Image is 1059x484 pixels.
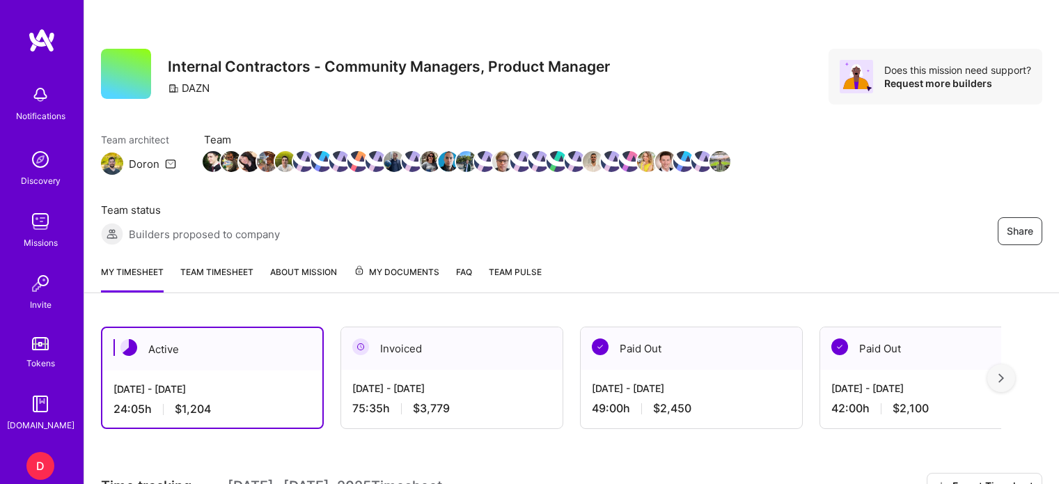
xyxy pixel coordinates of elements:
[619,151,640,172] img: Team Member Avatar
[413,401,450,416] span: $3,779
[168,58,610,75] h3: Internal Contractors - Community Managers, Product Manager
[102,328,322,370] div: Active
[354,265,439,292] a: My Documents
[26,81,54,109] img: bell
[275,151,296,172] img: Team Member Avatar
[476,150,494,173] a: Team Member Avatar
[602,150,620,173] a: Team Member Avatar
[456,151,477,172] img: Team Member Avatar
[113,382,311,396] div: [DATE] - [DATE]
[258,150,276,173] a: Team Member Avatar
[820,327,1042,370] div: Paid Out
[101,265,164,292] a: My timesheet
[421,150,439,173] a: Team Member Avatar
[366,151,386,172] img: Team Member Avatar
[693,150,711,173] a: Team Member Avatar
[257,151,278,172] img: Team Member Avatar
[24,235,58,250] div: Missions
[352,401,551,416] div: 75:35 h
[456,265,472,292] a: FAQ
[583,151,604,172] img: Team Member Avatar
[129,157,159,171] div: Doron
[565,151,586,172] img: Team Member Avatar
[26,390,54,418] img: guide book
[831,401,1030,416] div: 42:00 h
[367,150,385,173] a: Team Member Avatar
[222,150,240,173] a: Team Member Avatar
[26,270,54,297] img: Invite
[28,28,56,53] img: logo
[512,150,530,173] a: Team Member Avatar
[675,150,693,173] a: Team Member Avatar
[204,132,729,147] span: Team
[489,265,542,292] a: Team Pulse
[711,150,729,173] a: Team Member Avatar
[16,109,65,123] div: Notifications
[831,381,1030,396] div: [DATE] - [DATE]
[240,150,258,173] a: Team Member Avatar
[329,151,350,172] img: Team Member Avatar
[352,381,551,396] div: [DATE] - [DATE]
[101,223,123,245] img: Builders proposed to company
[548,150,566,173] a: Team Member Avatar
[528,151,549,172] img: Team Member Avatar
[1007,224,1033,238] span: Share
[840,60,873,93] img: Avatar
[113,402,311,416] div: 24:05 h
[175,402,211,416] span: $1,204
[7,418,74,432] div: [DOMAIN_NAME]
[438,151,459,172] img: Team Member Avatar
[221,151,242,172] img: Team Member Avatar
[276,150,295,173] a: Team Member Avatar
[26,208,54,235] img: teamwork
[709,151,730,172] img: Team Member Avatar
[592,381,791,396] div: [DATE] - [DATE]
[566,150,584,173] a: Team Member Avatar
[592,401,791,416] div: 49:00 h
[584,150,602,173] a: Team Member Avatar
[23,452,58,480] a: D
[581,327,802,370] div: Paid Out
[884,77,1031,90] div: Request more builders
[129,227,280,242] span: Builders proposed to company
[180,265,253,292] a: Team timesheet
[489,267,542,277] span: Team Pulse
[592,338,609,355] img: Paid Out
[270,265,337,292] a: About Mission
[331,150,349,173] a: Team Member Avatar
[637,151,658,172] img: Team Member Avatar
[120,339,137,356] img: Active
[620,150,638,173] a: Team Member Avatar
[26,356,55,370] div: Tokens
[239,151,260,172] img: Team Member Avatar
[638,150,657,173] a: Team Member Avatar
[510,151,531,172] img: Team Member Avatar
[547,151,567,172] img: Team Member Avatar
[168,81,210,95] div: DAZN
[26,452,54,480] div: D
[295,150,313,173] a: Team Member Avatar
[402,151,423,172] img: Team Member Avatar
[347,151,368,172] img: Team Member Avatar
[831,338,848,355] img: Paid Out
[354,265,439,280] span: My Documents
[494,150,512,173] a: Team Member Avatar
[691,151,712,172] img: Team Member Avatar
[293,151,314,172] img: Team Member Avatar
[998,217,1042,245] button: Share
[420,151,441,172] img: Team Member Avatar
[203,151,223,172] img: Team Member Avatar
[21,173,61,188] div: Discovery
[385,150,403,173] a: Team Member Avatar
[893,401,929,416] span: $2,100
[601,151,622,172] img: Team Member Avatar
[165,158,176,169] i: icon Mail
[474,151,495,172] img: Team Member Avatar
[655,151,676,172] img: Team Member Avatar
[313,150,331,173] a: Team Member Avatar
[101,153,123,175] img: Team Architect
[673,151,694,172] img: Team Member Avatar
[26,146,54,173] img: discovery
[341,327,563,370] div: Invoiced
[101,203,280,217] span: Team status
